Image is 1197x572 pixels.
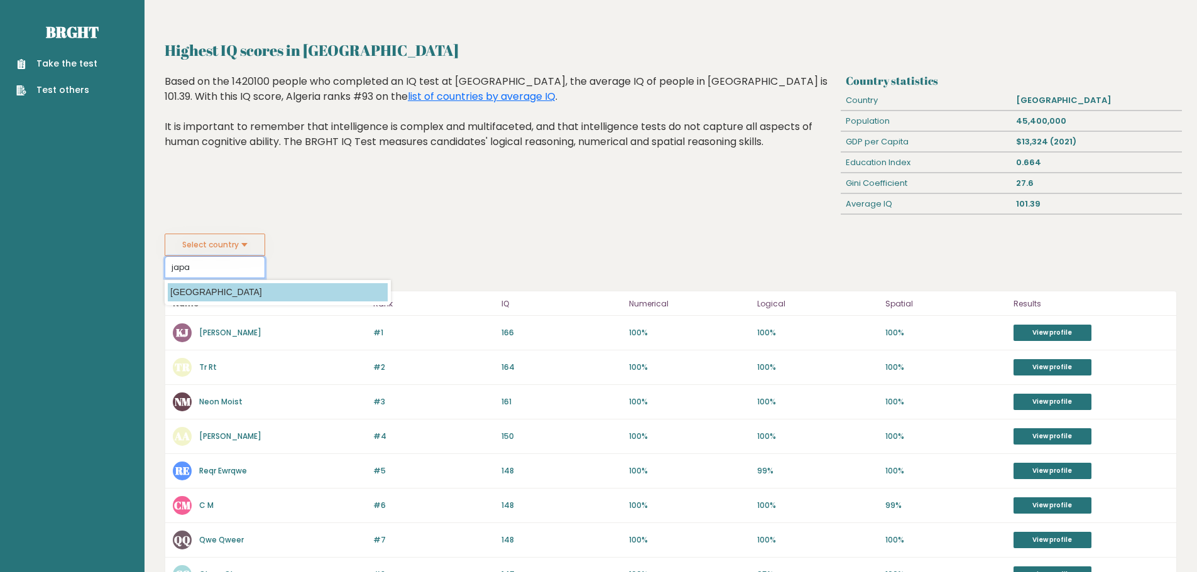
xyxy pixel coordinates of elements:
h2: Highest IQ scores in [GEOGRAPHIC_DATA] [165,39,1177,62]
a: View profile [1014,428,1091,445]
div: Population [841,111,1011,131]
input: Select your country [165,256,265,278]
p: Rank [373,296,494,311]
p: 150 [501,431,622,442]
p: 100% [629,534,750,546]
p: 100% [885,327,1006,338]
div: 101.39 [1012,194,1182,214]
p: 100% [629,396,750,407]
p: 100% [885,534,1006,546]
a: View profile [1014,497,1091,514]
p: 100% [757,327,878,338]
p: 99% [885,500,1006,511]
p: #2 [373,362,494,373]
a: [PERSON_NAME] [199,327,261,338]
p: IQ [501,296,622,311]
a: View profile [1014,359,1091,375]
a: Neon Moist [199,396,243,407]
p: 164 [501,362,622,373]
div: $13,324 (2021) [1012,132,1182,152]
div: 0.664 [1012,153,1182,173]
p: 100% [757,500,878,511]
p: 100% [757,534,878,546]
p: 148 [501,534,622,546]
p: 100% [885,465,1006,477]
button: Select country [165,234,265,256]
p: #7 [373,534,494,546]
a: View profile [1014,394,1091,410]
a: View profile [1014,532,1091,548]
p: 100% [757,396,878,407]
div: GDP per Capita [841,132,1011,152]
p: 148 [501,500,622,511]
p: 148 [501,465,622,477]
a: View profile [1014,325,1091,341]
p: 100% [885,362,1006,373]
p: Numerical [629,296,750,311]
p: 100% [885,431,1006,442]
p: #1 [373,327,494,338]
div: [GEOGRAPHIC_DATA] [1012,90,1182,111]
p: 100% [629,362,750,373]
p: 100% [629,327,750,338]
a: Tr Rt [199,362,217,372]
a: C M [199,500,214,510]
a: [PERSON_NAME] [199,431,261,441]
a: Brght [46,22,99,42]
p: #4 [373,431,494,442]
h3: Country statistics [846,74,1177,87]
p: 100% [757,362,878,373]
div: Based on the 1420100 people who completed an IQ test at [GEOGRAPHIC_DATA], the average IQ of peop... [165,74,836,168]
text: KJ [176,325,189,340]
p: Logical [757,296,878,311]
text: TR [175,360,190,374]
div: 45,400,000 [1012,111,1182,131]
p: 100% [885,396,1006,407]
div: 27.6 [1012,173,1182,193]
div: Country [841,90,1011,111]
p: Spatial [885,296,1006,311]
a: Reqr Ewrqwe [199,465,247,476]
p: 99% [757,465,878,477]
p: 100% [629,431,750,442]
a: View profile [1014,463,1091,479]
a: Take the test [16,57,97,70]
p: 161 [501,396,622,407]
p: 100% [629,500,750,511]
div: Education Index [841,153,1011,173]
p: #5 [373,465,494,477]
p: Results [1014,296,1169,311]
text: QQ [174,532,190,547]
text: AA [174,429,190,443]
option: [GEOGRAPHIC_DATA] [168,283,388,301]
text: NM [175,394,191,409]
p: 166 [501,327,622,338]
div: Gini Coefficient [841,173,1011,193]
p: #6 [373,500,494,511]
a: Qwe Qweer [199,534,244,545]
p: 100% [757,431,878,442]
p: 100% [629,465,750,477]
a: list of countries by average IQ [408,89,555,104]
a: Test others [16,84,97,97]
div: Average IQ [841,194,1011,214]
text: RE [175,463,190,478]
p: #3 [373,396,494,407]
text: CM [174,498,191,512]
